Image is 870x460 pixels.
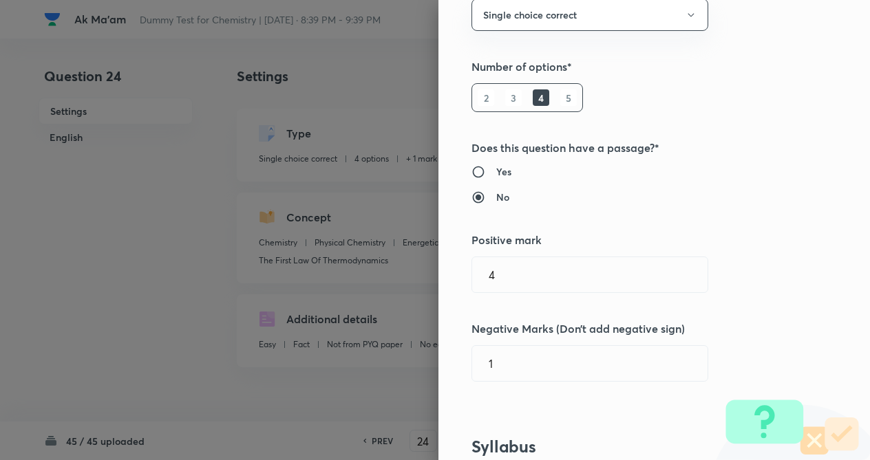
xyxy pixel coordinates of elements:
[472,346,708,381] input: Negative marks
[560,89,577,106] h6: 5
[471,320,791,337] h5: Negative Marks (Don’t add negative sign)
[472,257,708,292] input: Positive marks
[471,437,791,457] h3: Syllabus
[496,190,509,204] h6: No
[471,140,791,156] h5: Does this question have a passage?*
[471,58,791,75] h5: Number of options*
[505,89,522,106] h6: 3
[533,89,549,106] h6: 4
[496,164,511,179] h6: Yes
[478,89,494,106] h6: 2
[471,232,791,248] h5: Positive mark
